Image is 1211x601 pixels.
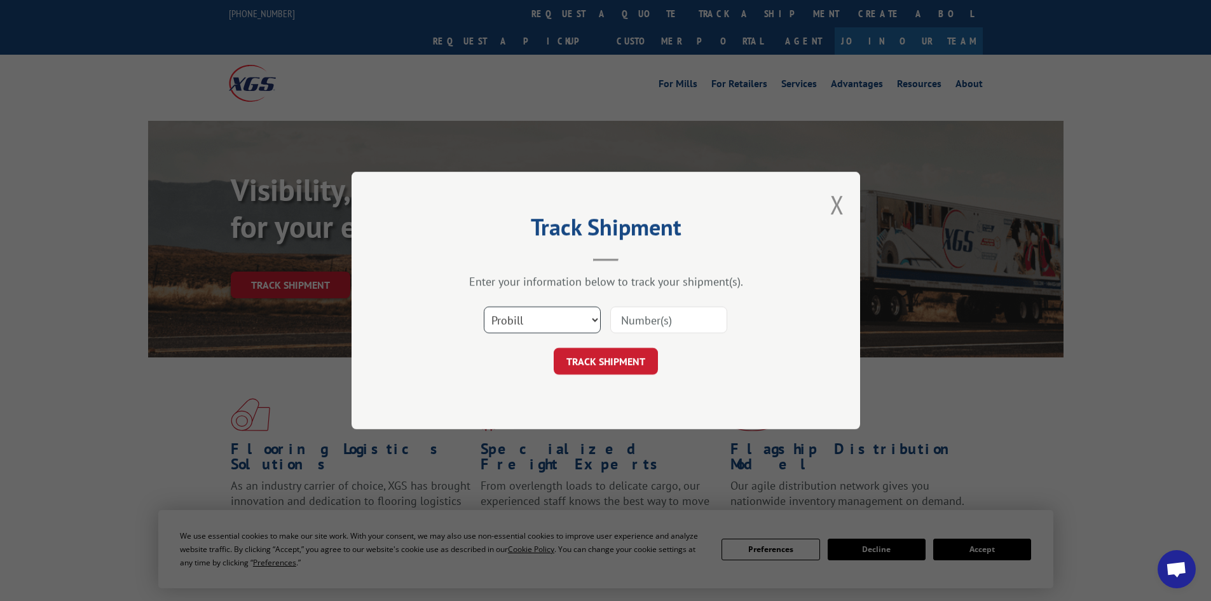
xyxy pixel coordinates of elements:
button: Close modal [830,188,844,221]
div: Open chat [1158,550,1196,588]
button: TRACK SHIPMENT [554,348,658,375]
div: Enter your information below to track your shipment(s). [415,274,797,289]
input: Number(s) [610,307,727,333]
h2: Track Shipment [415,218,797,242]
